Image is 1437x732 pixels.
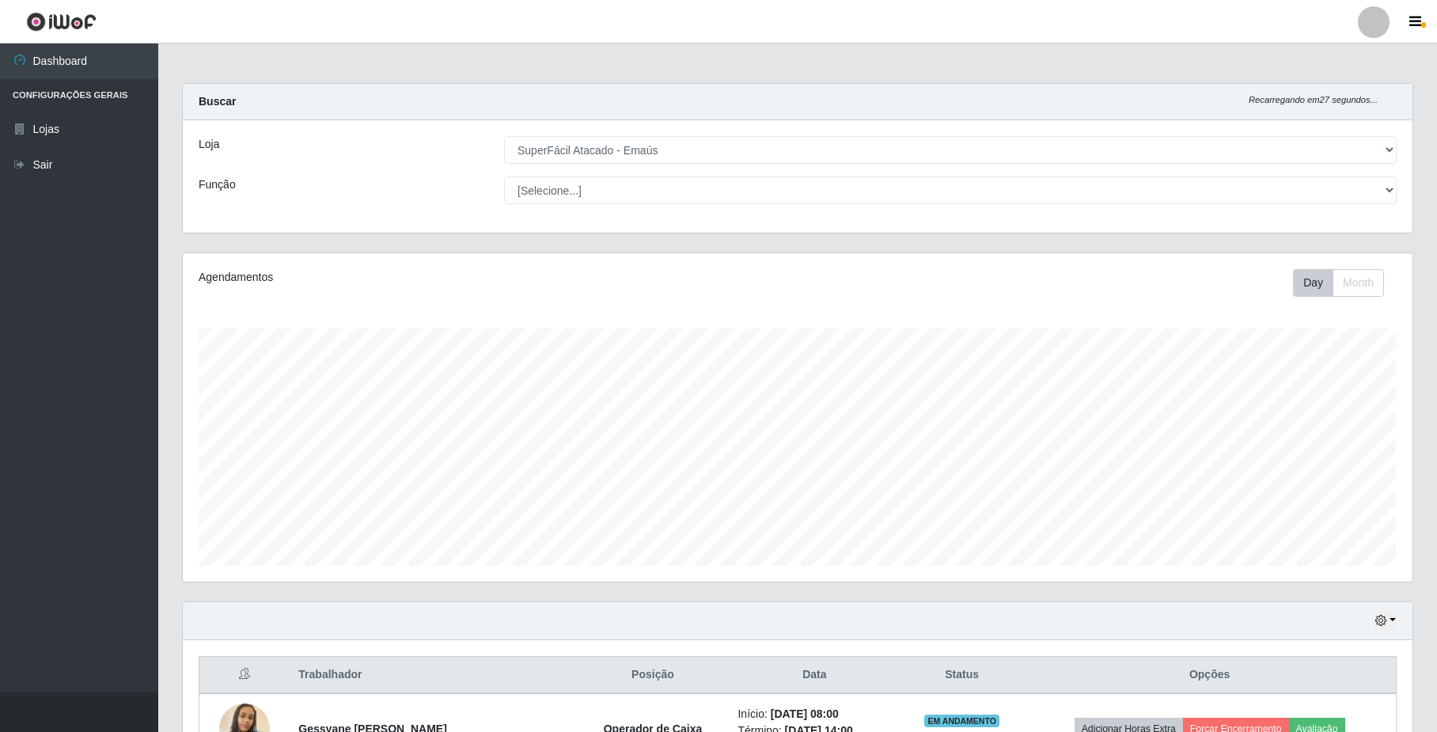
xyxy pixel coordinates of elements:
button: Month [1333,269,1384,297]
button: Day [1293,269,1333,297]
img: CoreUI Logo [26,12,97,32]
div: First group [1293,269,1384,297]
time: [DATE] 08:00 [771,707,839,720]
th: Data [728,657,900,694]
th: Trabalhador [289,657,577,694]
strong: Buscar [199,95,236,108]
i: Recarregando em 27 segundos... [1249,95,1378,104]
li: Início: [737,706,891,723]
div: Toolbar with button groups [1293,269,1397,297]
div: Agendamentos [199,269,684,286]
th: Opções [1023,657,1396,694]
span: EM ANDAMENTO [924,715,999,727]
th: Status [900,657,1023,694]
th: Posição [577,657,728,694]
label: Loja [199,136,219,153]
label: Função [199,176,236,193]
